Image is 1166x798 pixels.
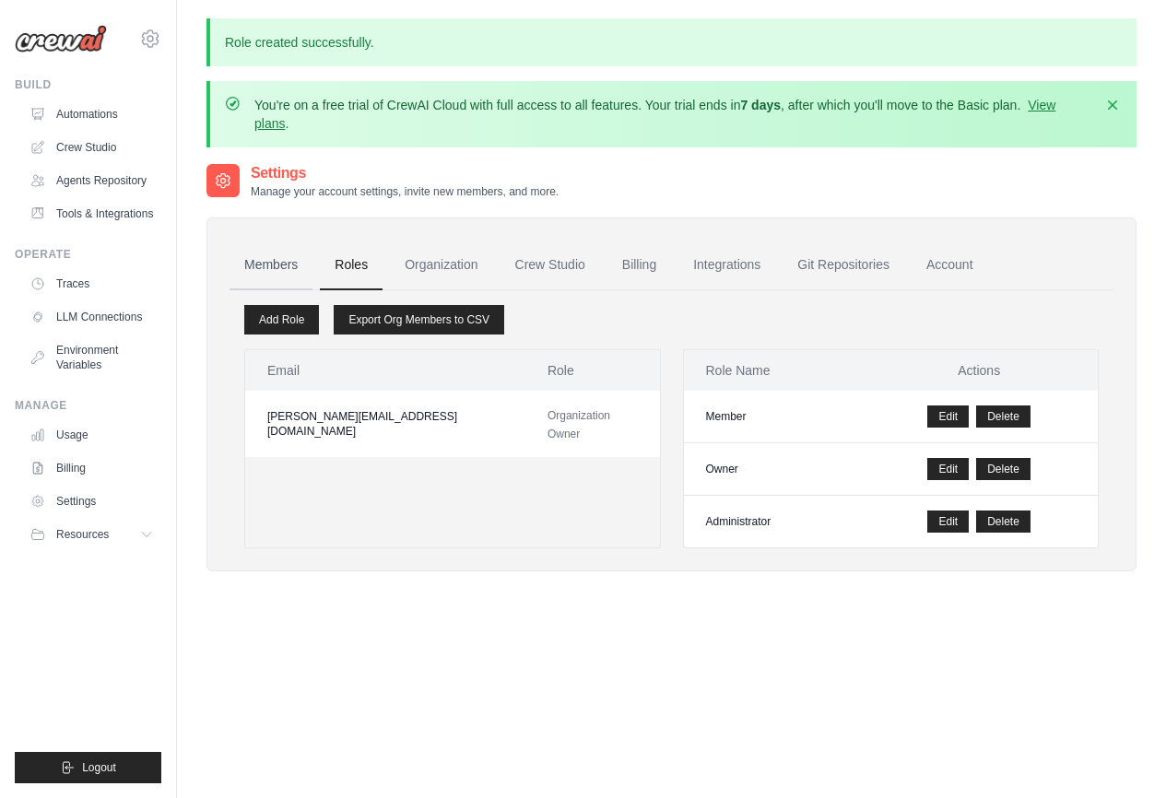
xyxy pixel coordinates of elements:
h2: Settings [251,162,559,184]
a: Members [230,241,312,290]
a: Edit [927,405,969,428]
a: Traces [22,269,161,299]
td: [PERSON_NAME][EMAIL_ADDRESS][DOMAIN_NAME] [245,391,525,457]
div: Operate [15,247,161,262]
td: Administrator [684,496,861,548]
a: Export Org Members to CSV [334,305,504,334]
th: Actions [860,350,1098,391]
p: Role created successfully. [206,18,1137,66]
a: Git Repositories [783,241,904,290]
button: Delete [976,405,1031,428]
a: Billing [22,453,161,483]
img: Logo [15,25,107,53]
a: Billing [607,241,671,290]
button: Delete [976,458,1031,480]
th: Role [525,350,660,391]
div: Manage [15,398,161,413]
td: Owner [684,443,861,496]
td: Member [684,391,861,443]
a: Crew Studio [501,241,600,290]
a: Add Role [244,305,319,334]
a: Usage [22,420,161,450]
th: Email [245,350,525,391]
a: Agents Repository [22,166,161,195]
th: Role Name [684,350,861,391]
a: Environment Variables [22,335,161,380]
a: Automations [22,100,161,129]
span: Logout [82,760,116,775]
a: Settings [22,487,161,516]
a: Crew Studio [22,133,161,162]
a: LLM Connections [22,302,161,332]
span: Resources [56,527,109,542]
a: Edit [927,458,969,480]
a: Account [912,241,988,290]
button: Delete [976,510,1031,533]
a: Tools & Integrations [22,199,161,229]
a: Roles [320,241,383,290]
p: You're on a free trial of CrewAI Cloud with full access to all features. Your trial ends in , aft... [254,96,1092,133]
div: Build [15,77,161,92]
p: Manage your account settings, invite new members, and more. [251,184,559,199]
button: Resources [22,520,161,549]
button: Logout [15,752,161,783]
a: Integrations [678,241,775,290]
a: Edit [927,510,969,533]
strong: 7 days [740,98,781,112]
span: Organization Owner [548,409,610,440]
a: Organization [390,241,492,290]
